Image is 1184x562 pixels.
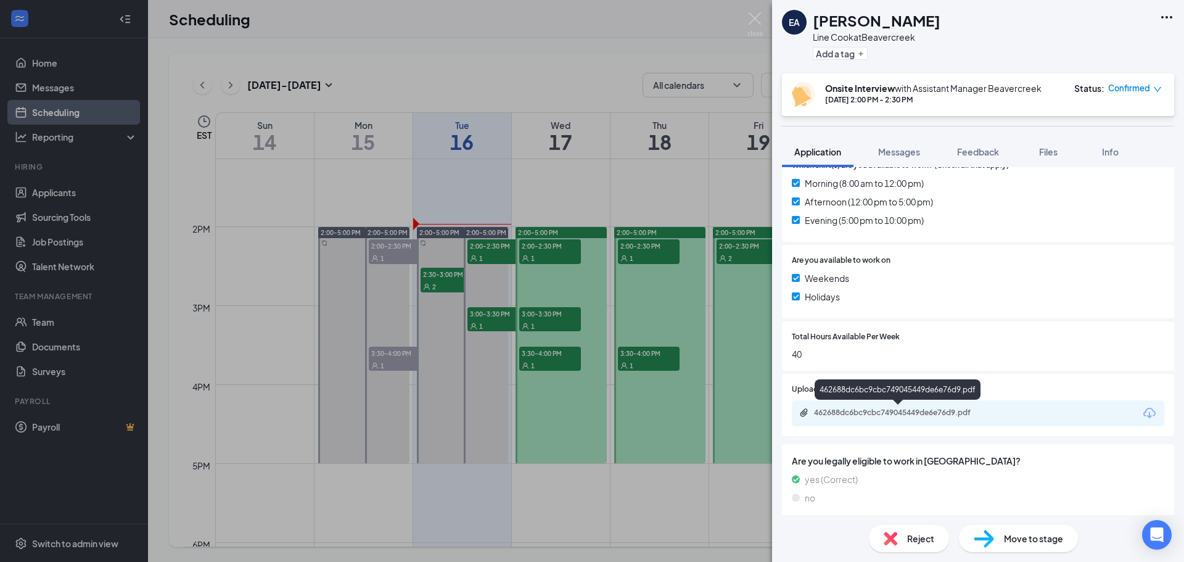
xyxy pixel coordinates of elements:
span: Move to stage [1004,532,1063,545]
div: EA [789,16,800,28]
div: Status : [1074,82,1104,94]
div: Line Cook at Beavercreek [813,31,940,43]
span: Total Hours Available Per Week [792,331,900,343]
span: Confirmed [1108,82,1150,94]
h1: [PERSON_NAME] [813,10,940,31]
span: Application [794,146,841,157]
span: yes (Correct) [805,473,858,486]
span: Afternoon (12:00 pm to 5:00 pm) [805,195,933,209]
div: Open Intercom Messenger [1142,520,1172,550]
span: Messages [878,146,920,157]
span: 40 [792,347,1164,361]
span: Info [1102,146,1119,157]
span: Upload Resume [792,384,848,395]
span: no [805,491,815,505]
svg: Download [1142,406,1157,421]
span: Reject [907,532,934,545]
span: Are you available to work on [792,255,890,267]
span: Files [1039,146,1058,157]
div: 462688dc6bc9cbc749045449de6e76d9.pdf [814,408,987,418]
div: 462688dc6bc9cbc749045449de6e76d9.pdf [815,379,980,400]
svg: Ellipses [1159,10,1174,25]
span: Holidays [805,290,840,304]
span: Evening (5:00 pm to 10:00 pm) [805,213,924,227]
span: Are you legally eligible to work in [GEOGRAPHIC_DATA]? [792,454,1164,468]
span: Morning (8:00 am to 12:00 pm) [805,176,924,190]
a: Paperclip462688dc6bc9cbc749045449de6e76d9.pdf [799,408,999,419]
span: Weekends [805,271,849,285]
svg: Plus [857,50,865,57]
span: down [1153,85,1162,94]
svg: Paperclip [799,408,809,418]
button: PlusAdd a tag [813,47,868,60]
div: [DATE] 2:00 PM - 2:30 PM [825,94,1042,105]
b: Onsite Interview [825,83,895,94]
div: with Assistant Manager Beavercreek [825,82,1042,94]
span: Feedback [957,146,999,157]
